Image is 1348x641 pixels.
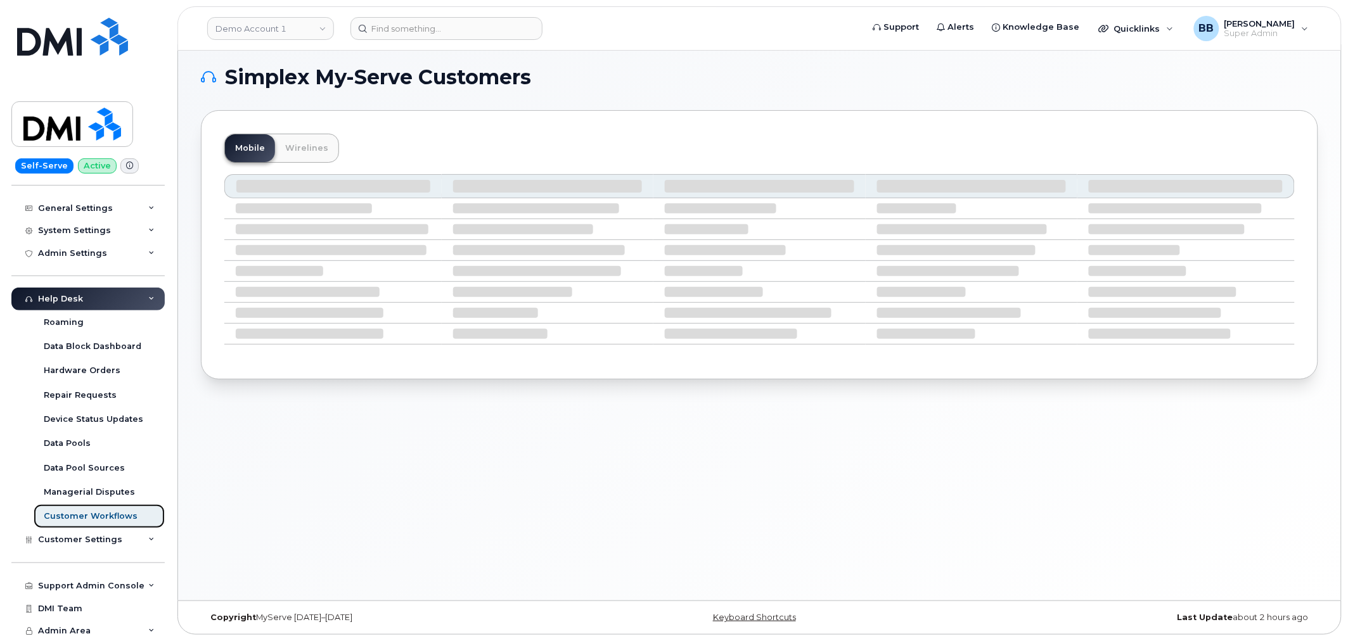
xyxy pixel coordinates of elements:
strong: Last Update [1178,612,1233,622]
span: Simplex My-Serve Customers [225,68,531,87]
div: about 2 hours ago [946,612,1318,623]
a: Mobile [225,134,275,162]
strong: Copyright [210,612,256,622]
a: Wirelines [275,134,338,162]
a: Keyboard Shortcuts [713,612,796,622]
div: MyServe [DATE]–[DATE] [201,612,574,623]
